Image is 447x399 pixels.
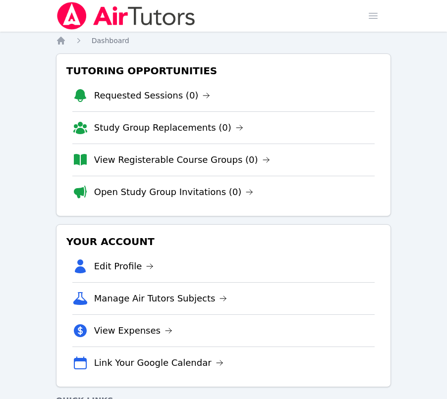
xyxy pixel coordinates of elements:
[94,89,211,102] a: Requested Sessions (0)
[64,62,383,80] h3: Tutoring Opportunities
[92,36,129,46] a: Dashboard
[92,37,129,45] span: Dashboard
[94,259,154,273] a: Edit Profile
[64,233,383,250] h3: Your Account
[94,292,227,305] a: Manage Air Tutors Subjects
[94,324,172,338] a: View Expenses
[56,36,391,46] nav: Breadcrumb
[94,121,243,135] a: Study Group Replacements (0)
[94,356,223,370] a: Link Your Google Calendar
[94,185,254,199] a: Open Study Group Invitations (0)
[56,2,196,30] img: Air Tutors
[94,153,270,167] a: View Registerable Course Groups (0)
